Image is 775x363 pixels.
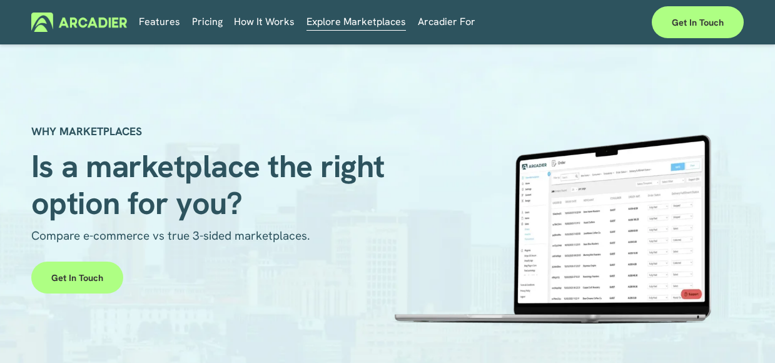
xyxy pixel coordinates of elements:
strong: WHY MARKETPLACES [31,125,142,138]
a: Pricing [192,13,223,32]
a: folder dropdown [418,13,475,32]
a: folder dropdown [234,13,295,32]
a: Explore Marketplaces [306,13,406,32]
a: Features [139,13,180,32]
span: How It Works [234,13,295,31]
span: Compare e-commerce vs true 3-sided marketplaces. [31,228,310,243]
img: Arcadier [31,13,127,32]
a: Get in touch [652,6,744,38]
span: Arcadier For [418,13,475,31]
a: Get in touch [31,262,123,294]
span: Is a marketplace the right option for you? [31,146,392,223]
